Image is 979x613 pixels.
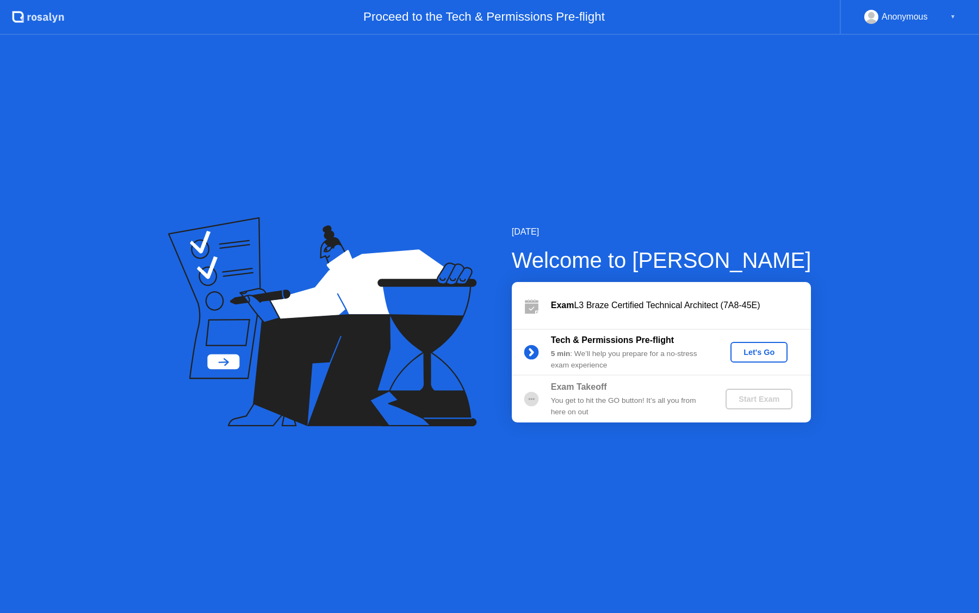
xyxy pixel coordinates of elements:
div: : We’ll help you prepare for a no-stress exam experience [551,348,708,371]
div: ▼ [950,10,956,24]
button: Let's Go [730,342,788,363]
button: Start Exam [726,389,792,409]
div: You get to hit the GO button! It’s all you from here on out [551,395,708,418]
div: Let's Go [735,348,783,357]
b: 5 min [551,350,571,358]
div: Welcome to [PERSON_NAME] [512,244,811,277]
b: Tech & Permissions Pre-flight [551,335,674,345]
div: [DATE] [512,225,811,238]
div: Start Exam [730,395,788,403]
b: Exam [551,301,574,310]
div: Anonymous [882,10,928,24]
div: L3 Braze Certified Technical Architect (7A8-45E) [551,299,811,312]
b: Exam Takeoff [551,382,607,391]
